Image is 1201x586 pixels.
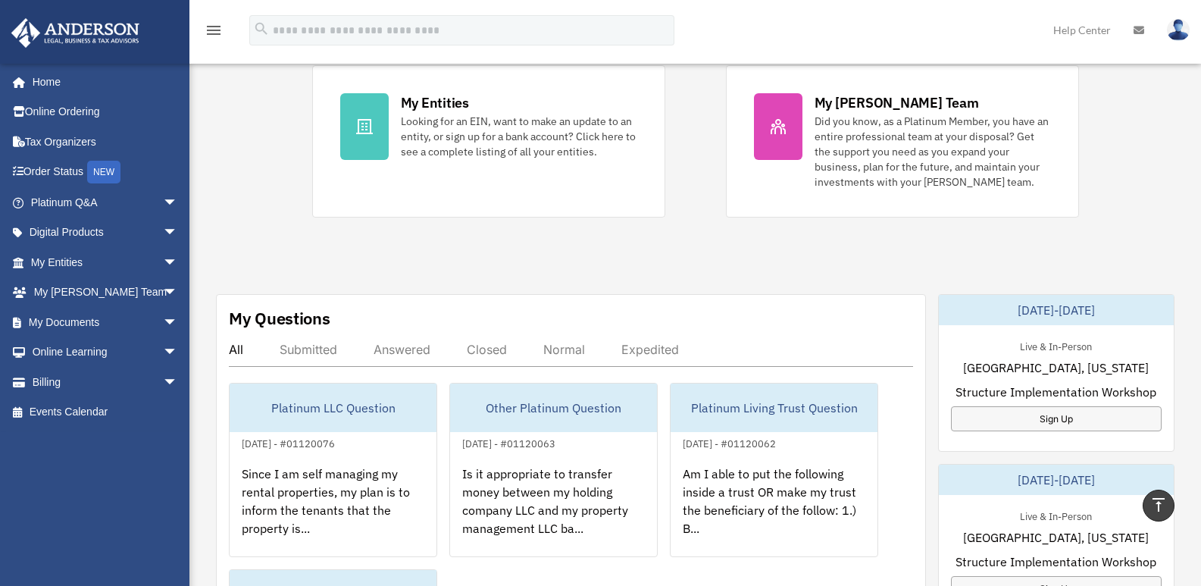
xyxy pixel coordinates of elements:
span: [GEOGRAPHIC_DATA], [US_STATE] [963,528,1149,547]
span: arrow_drop_down [163,187,193,218]
a: My [PERSON_NAME] Team Did you know, as a Platinum Member, you have an entire professional team at... [726,65,1079,218]
span: arrow_drop_down [163,247,193,278]
span: arrow_drop_down [163,337,193,368]
a: Billingarrow_drop_down [11,367,201,397]
a: Sign Up [951,406,1162,431]
div: Am I able to put the following inside a trust OR make my trust the beneficiary of the follow: 1.)... [671,453,877,571]
div: Did you know, as a Platinum Member, you have an entire professional team at your disposal? Get th... [815,114,1051,190]
a: Online Ordering [11,97,201,127]
a: Digital Productsarrow_drop_down [11,218,201,248]
a: Events Calendar [11,397,201,428]
div: [DATE] - #01120076 [230,434,347,450]
div: Answered [374,342,430,357]
div: All [229,342,243,357]
i: vertical_align_top [1149,496,1168,514]
a: Tax Organizers [11,127,201,157]
div: My Entities [401,93,469,112]
div: Expedited [621,342,679,357]
span: arrow_drop_down [163,218,193,249]
span: [GEOGRAPHIC_DATA], [US_STATE] [963,359,1149,377]
div: [DATE]-[DATE] [939,295,1174,325]
div: Since I am self managing my rental properties, my plan is to inform the tenants that the property... [230,453,436,571]
a: My [PERSON_NAME] Teamarrow_drop_down [11,277,201,308]
span: arrow_drop_down [163,367,193,398]
div: [DATE] - #01120062 [671,434,788,450]
a: My Entities Looking for an EIN, want to make an update to an entity, or sign up for a bank accoun... [312,65,665,218]
a: menu [205,27,223,39]
span: arrow_drop_down [163,277,193,309]
div: My [PERSON_NAME] Team [815,93,979,112]
div: Live & In-Person [1008,337,1104,353]
a: vertical_align_top [1143,490,1174,522]
span: Structure Implementation Workshop [955,383,1156,401]
div: Live & In-Person [1008,507,1104,523]
a: My Entitiesarrow_drop_down [11,247,201,277]
i: menu [205,21,223,39]
div: Platinum LLC Question [230,384,436,432]
div: Is it appropriate to transfer money between my holding company LLC and my property management LLC... [450,453,657,571]
a: Platinum Living Trust Question[DATE] - #01120062Am I able to put the following inside a trust OR ... [670,383,878,557]
a: Platinum LLC Question[DATE] - #01120076Since I am self managing my rental properties, my plan is ... [229,383,437,557]
img: Anderson Advisors Platinum Portal [7,18,144,48]
a: Order StatusNEW [11,157,201,188]
a: Online Learningarrow_drop_down [11,337,201,368]
div: [DATE]-[DATE] [939,465,1174,495]
div: Normal [543,342,585,357]
div: Looking for an EIN, want to make an update to an entity, or sign up for a bank account? Click her... [401,114,637,159]
span: Structure Implementation Workshop [955,553,1156,571]
a: My Documentsarrow_drop_down [11,307,201,337]
div: My Questions [229,307,330,330]
img: User Pic [1167,19,1190,41]
a: Home [11,67,193,97]
div: Closed [467,342,507,357]
div: Platinum Living Trust Question [671,384,877,432]
div: NEW [87,161,120,183]
i: search [253,20,270,37]
div: Submitted [280,342,337,357]
div: [DATE] - #01120063 [450,434,568,450]
span: arrow_drop_down [163,307,193,338]
a: Other Platinum Question[DATE] - #01120063Is it appropriate to transfer money between my holding c... [449,383,658,557]
a: Platinum Q&Aarrow_drop_down [11,187,201,218]
div: Other Platinum Question [450,384,657,432]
